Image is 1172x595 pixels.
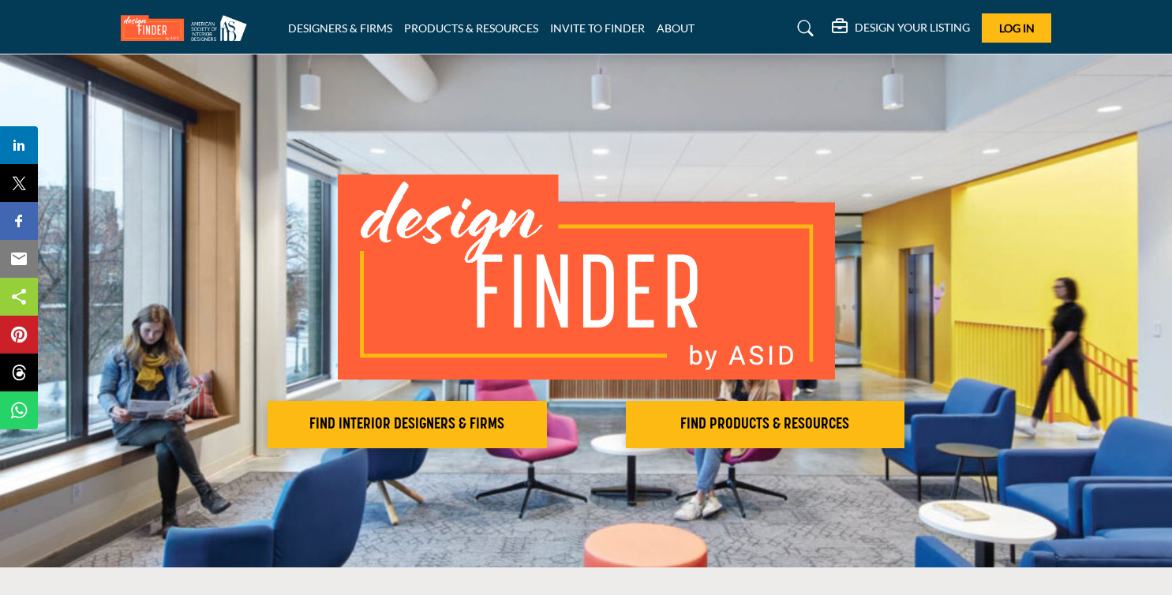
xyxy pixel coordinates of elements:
[550,21,645,35] a: INVITE TO FINDER
[999,21,1035,35] span: Log In
[121,15,255,41] img: Site Logo
[782,16,824,41] a: Search
[626,401,905,448] button: FIND PRODUCTS & RESOURCES
[657,21,695,35] a: ABOUT
[631,415,901,434] h2: FIND PRODUCTS & RESOURCES
[404,21,538,35] a: PRODUCTS & RESOURCES
[982,13,1051,43] button: Log In
[272,415,542,434] h2: FIND INTERIOR DESIGNERS & FIRMS
[268,401,547,448] button: FIND INTERIOR DESIGNERS & FIRMS
[855,21,970,35] h5: DESIGN YOUR LISTING
[832,19,970,38] div: DESIGN YOUR LISTING
[338,174,835,380] img: image
[288,21,392,35] a: DESIGNERS & FIRMS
